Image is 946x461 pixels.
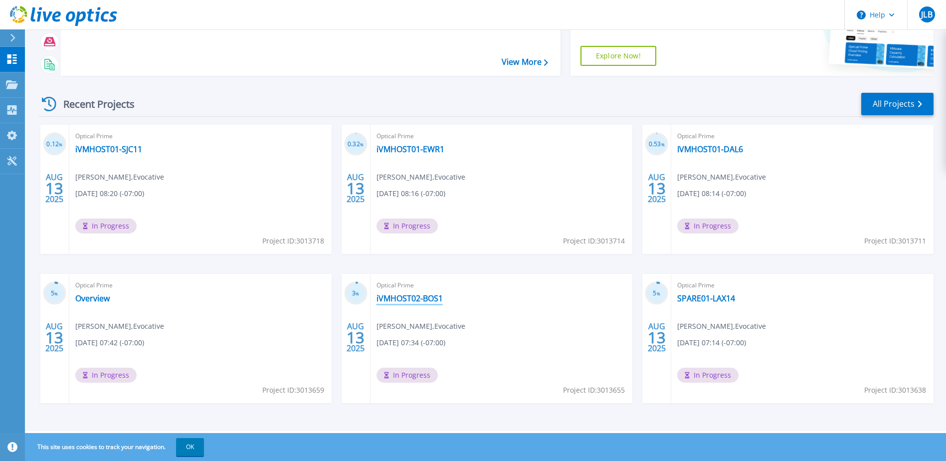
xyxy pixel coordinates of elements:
h3: 0.12 [43,139,66,150]
span: % [54,291,58,296]
span: [DATE] 07:34 (-07:00) [377,337,445,348]
span: Optical Prime [377,131,627,142]
span: 13 [648,184,666,193]
span: [PERSON_NAME] , Evocative [677,321,766,332]
span: [PERSON_NAME] , Evocative [377,172,465,183]
span: In Progress [75,368,137,383]
h3: 0.32 [344,139,368,150]
span: Project ID: 3013659 [262,385,324,396]
a: Overview [75,293,110,303]
span: Optical Prime [677,280,928,291]
span: % [661,142,665,147]
div: AUG 2025 [647,170,666,207]
a: Explore Now! [580,46,656,66]
div: AUG 2025 [346,170,365,207]
span: In Progress [677,368,739,383]
span: In Progress [377,368,438,383]
span: [DATE] 08:20 (-07:00) [75,188,144,199]
a: iVMHOST02-BOS1 [377,293,443,303]
span: [PERSON_NAME] , Evocative [75,321,164,332]
a: All Projects [861,93,934,115]
span: [PERSON_NAME] , Evocative [377,321,465,332]
span: Optical Prime [377,280,627,291]
span: 13 [347,184,365,193]
span: Project ID: 3013714 [563,235,625,246]
a: IVMHOST01-DAL6 [677,144,743,154]
span: [DATE] 07:42 (-07:00) [75,337,144,348]
span: Project ID: 3013711 [864,235,926,246]
span: 13 [45,333,63,342]
span: [DATE] 08:14 (-07:00) [677,188,746,199]
span: % [360,142,364,147]
span: [PERSON_NAME] , Evocative [677,172,766,183]
span: [PERSON_NAME] , Evocative [75,172,164,183]
h3: 5 [43,288,66,299]
span: % [356,291,359,296]
span: Optical Prime [677,131,928,142]
span: [DATE] 07:14 (-07:00) [677,337,746,348]
h3: 0.53 [645,139,668,150]
span: 13 [45,184,63,193]
span: JLB [921,10,932,18]
div: AUG 2025 [346,319,365,356]
span: In Progress [377,219,438,233]
span: Project ID: 3013718 [262,235,324,246]
span: [DATE] 08:16 (-07:00) [377,188,445,199]
div: AUG 2025 [647,319,666,356]
span: In Progress [677,219,739,233]
div: AUG 2025 [45,319,64,356]
span: 13 [347,333,365,342]
div: AUG 2025 [45,170,64,207]
span: Project ID: 3013638 [864,385,926,396]
span: This site uses cookies to track your navigation. [27,438,204,456]
span: % [657,291,660,296]
a: iVMHOST01-SJC11 [75,144,142,154]
a: View More [502,57,548,67]
span: % [59,142,62,147]
button: OK [176,438,204,456]
div: Recent Projects [38,92,148,116]
span: In Progress [75,219,137,233]
a: SPARE01-LAX14 [677,293,735,303]
a: iVMHOST01-EWR1 [377,144,444,154]
span: Optical Prime [75,131,326,142]
h3: 5 [645,288,668,299]
span: Project ID: 3013655 [563,385,625,396]
h3: 3 [344,288,368,299]
span: 13 [648,333,666,342]
span: Optical Prime [75,280,326,291]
